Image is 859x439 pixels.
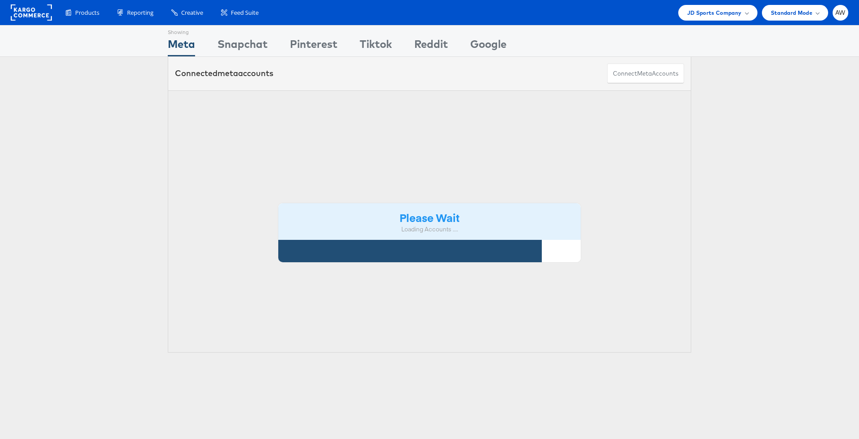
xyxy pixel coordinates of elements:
[637,69,652,78] span: meta
[290,36,337,56] div: Pinterest
[75,9,99,17] span: Products
[835,10,846,16] span: AW
[607,64,684,84] button: ConnectmetaAccounts
[771,8,812,17] span: Standard Mode
[231,9,259,17] span: Feed Suite
[168,36,195,56] div: Meta
[127,9,153,17] span: Reporting
[175,68,273,79] div: Connected accounts
[687,8,742,17] span: JD Sports Company
[400,210,459,225] strong: Please Wait
[360,36,392,56] div: Tiktok
[217,36,268,56] div: Snapchat
[285,225,574,234] div: Loading Accounts ....
[181,9,203,17] span: Creative
[168,26,195,36] div: Showing
[217,68,238,78] span: meta
[470,36,506,56] div: Google
[414,36,448,56] div: Reddit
